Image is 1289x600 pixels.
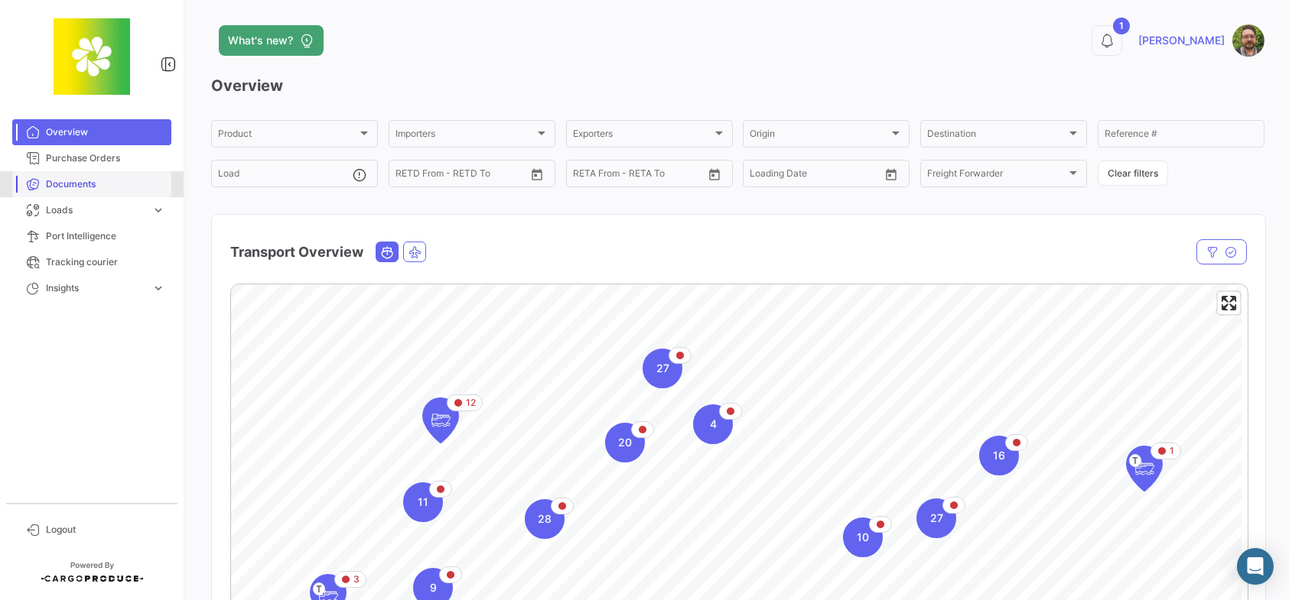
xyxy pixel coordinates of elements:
input: To [605,170,667,181]
span: expand_more [151,281,165,295]
h4: Transport Overview [230,242,363,263]
span: Exporters [573,131,712,141]
span: 11 [418,495,428,510]
input: From [573,170,594,181]
div: Abrir Intercom Messenger [1237,548,1274,585]
button: Enter fullscreen [1218,292,1240,314]
span: 12 [466,396,476,410]
span: Freight Forwarder [927,170,1066,181]
button: Open calendar [880,163,903,186]
span: Insights [46,281,145,295]
span: T [313,582,325,595]
div: Map marker [403,482,443,522]
div: Map marker [843,517,883,557]
button: Clear filters [1098,161,1168,186]
span: 3 [353,572,360,586]
span: Purchase Orders [46,151,165,165]
input: From [750,170,771,181]
span: 9 [430,580,437,595]
span: Origin [750,131,889,141]
button: Open calendar [703,163,726,186]
div: Map marker [979,436,1019,475]
span: [PERSON_NAME] [1138,33,1225,48]
div: Map marker [693,404,733,444]
div: Map marker [916,498,956,538]
input: From [395,170,417,181]
span: Destination [927,131,1066,141]
span: 4 [710,417,717,432]
a: Overview [12,119,171,145]
div: Map marker [643,349,682,388]
div: Map marker [525,499,565,539]
span: Importers [395,131,535,141]
span: Overview [46,125,165,139]
span: Tracking courier [46,255,165,269]
span: 28 [538,511,552,527]
input: To [428,170,490,181]
h3: Overview [211,75,1265,96]
span: 10 [857,530,869,545]
div: Map marker [422,397,459,443]
a: Purchase Orders [12,145,171,171]
span: 16 [993,448,1005,463]
span: 27 [656,361,669,376]
span: 27 [930,511,943,526]
span: Documents [46,177,165,191]
img: 8664c674-3a9e-46e9-8cba-ffa54c79117b.jfif [54,18,130,95]
span: Port Intelligence [46,229,165,243]
a: Port Intelligence [12,223,171,249]
button: What's new? [219,25,324,56]
a: Tracking courier [12,249,171,275]
button: Ocean [376,242,398,261]
span: What's new? [228,33,293,48]
input: To [782,170,844,181]
div: Map marker [1126,446,1163,491]
span: 20 [618,435,632,450]
span: T [1129,454,1141,467]
span: Logout [46,523,165,537]
button: Open calendar [526,163,548,186]
button: Air [404,242,425,261]
span: expand_more [151,203,165,217]
a: Documents [12,171,171,197]
div: Map marker [605,423,645,462]
span: 1 [1170,444,1174,458]
span: Product [218,131,357,141]
img: SR.jpg [1232,24,1265,57]
span: Loads [46,203,145,217]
